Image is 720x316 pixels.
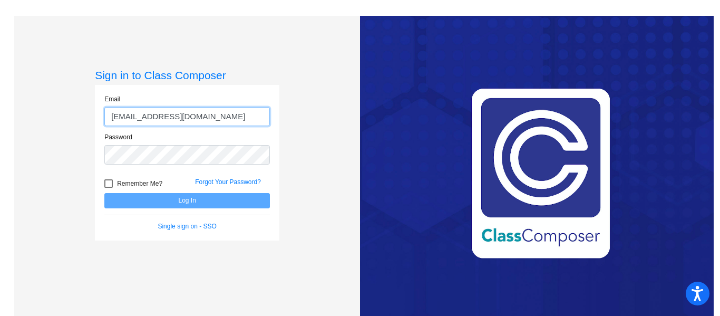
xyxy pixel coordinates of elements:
h3: Sign in to Class Composer [95,69,279,82]
a: Forgot Your Password? [195,178,261,186]
label: Password [104,132,132,142]
a: Single sign on - SSO [158,223,216,230]
label: Email [104,94,120,104]
span: Remember Me? [117,177,162,190]
button: Log In [104,193,270,208]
